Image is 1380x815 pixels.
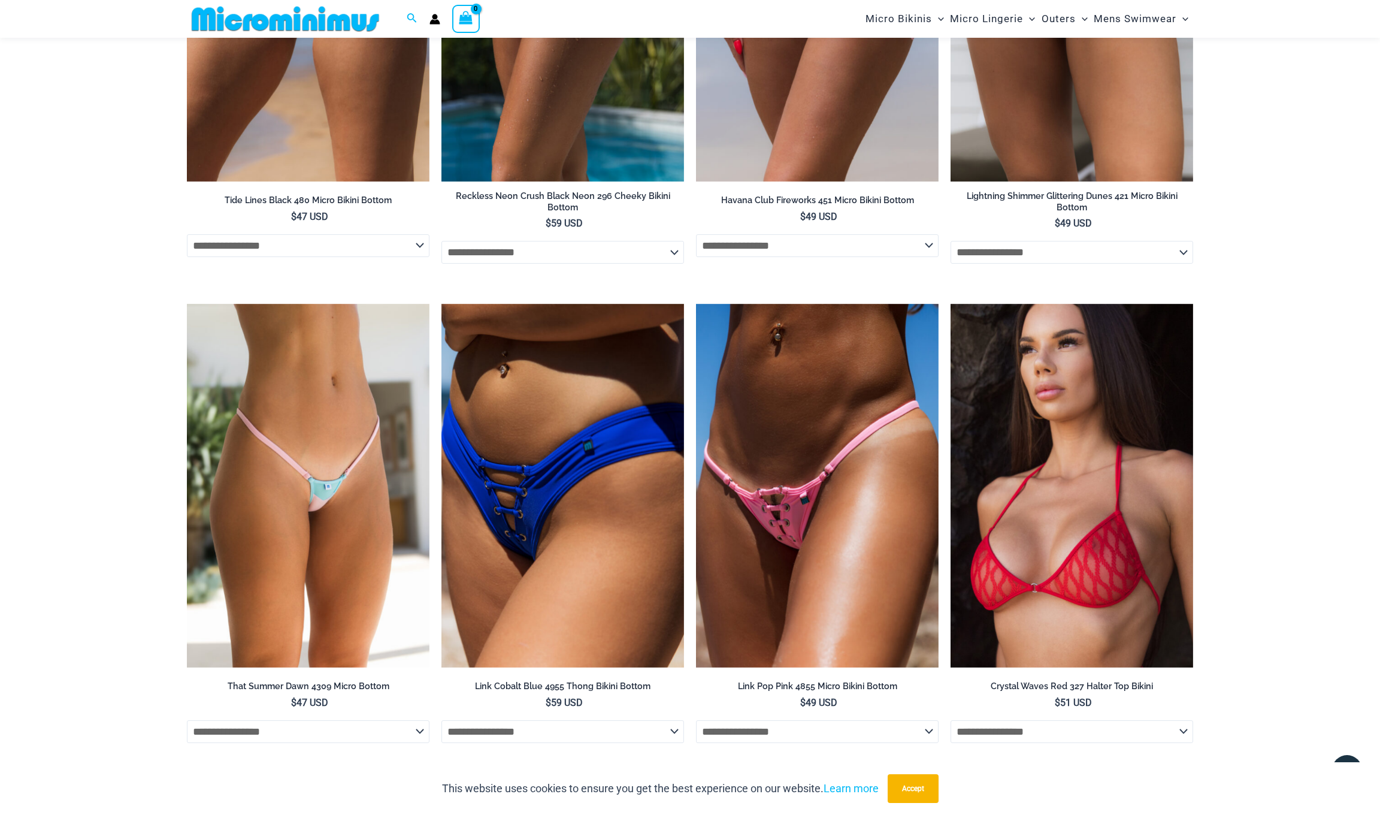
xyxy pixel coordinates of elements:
a: Havana Club Fireworks 451 Micro Bikini Bottom [696,195,939,210]
span: $ [800,211,806,222]
h2: That Summer Dawn 4309 Micro Bottom [187,681,429,692]
a: That Summer Dawn 4309 Micro Bottom [187,681,429,696]
a: Mens SwimwearMenu ToggleMenu Toggle [1091,4,1191,34]
a: Link Pop Pink 4855 Bottom 01Link Pop Pink 3070 Top 4855 Bottom 03Link Pop Pink 3070 Top 4855 Bott... [696,304,939,668]
span: $ [546,697,551,708]
a: Lightning Shimmer Glittering Dunes 421 Micro Bikini Bottom [951,191,1193,218]
span: $ [1055,697,1060,708]
a: Reckless Neon Crush Black Neon 296 Cheeky Bikini Bottom [441,191,684,218]
img: Link Cobalt Blue 4955 Bottom 02 [441,304,684,668]
h2: Tide Lines Black 480 Micro Bikini Bottom [187,195,429,206]
a: That Summer Dawn 4309 Micro 02That Summer Dawn 4309 Micro 01That Summer Dawn 4309 Micro 01 [187,304,429,668]
a: Account icon link [429,14,440,25]
h2: Lightning Shimmer Glittering Dunes 421 Micro Bikini Bottom [951,191,1193,213]
span: Micro Bikinis [865,4,932,34]
span: Micro Lingerie [950,4,1023,34]
img: MM SHOP LOGO FLAT [187,5,384,32]
span: Menu Toggle [1023,4,1035,34]
a: Crystal Waves Red 327 Halter Top Bikini [951,681,1193,696]
h2: Reckless Neon Crush Black Neon 296 Cheeky Bikini Bottom [441,191,684,213]
a: Crystal Waves 327 Halter Top 01Crystal Waves 327 Halter Top 4149 Thong 01Crystal Waves 327 Halter... [951,304,1193,668]
bdi: 59 USD [546,218,583,229]
span: $ [1055,218,1060,229]
bdi: 49 USD [800,211,837,222]
h2: Crystal Waves Red 327 Halter Top Bikini [951,681,1193,692]
span: $ [291,697,296,708]
span: Mens Swimwear [1094,4,1176,34]
bdi: 51 USD [1055,697,1092,708]
a: Tide Lines Black 480 Micro Bikini Bottom [187,195,429,210]
bdi: 59 USD [546,697,583,708]
a: Link Pop Pink 4855 Micro Bikini Bottom [696,681,939,696]
bdi: 47 USD [291,697,328,708]
span: Menu Toggle [932,4,944,34]
img: That Summer Dawn 4309 Micro 02 [187,304,429,668]
a: OutersMenu ToggleMenu Toggle [1039,4,1091,34]
h2: Havana Club Fireworks 451 Micro Bikini Bottom [696,195,939,206]
p: This website uses cookies to ensure you get the best experience on our website. [442,780,879,798]
h2: Link Cobalt Blue 4955 Thong Bikini Bottom [441,681,684,692]
span: Outers [1042,4,1076,34]
a: Search icon link [407,11,417,26]
bdi: 47 USD [291,211,328,222]
span: $ [800,697,806,708]
span: $ [291,211,296,222]
a: Link Cobalt Blue 4955 Thong Bikini Bottom [441,681,684,696]
bdi: 49 USD [1055,218,1092,229]
button: Accept [888,774,939,803]
span: Menu Toggle [1176,4,1188,34]
a: View Shopping Cart, empty [452,5,480,32]
span: $ [546,218,551,229]
img: Link Pop Pink 4855 Bottom 01 [696,304,939,668]
a: Micro LingerieMenu ToggleMenu Toggle [947,4,1038,34]
span: Menu Toggle [1076,4,1088,34]
img: Crystal Waves 327 Halter Top 01 [951,304,1193,668]
bdi: 49 USD [800,697,837,708]
nav: Site Navigation [861,2,1193,36]
a: Micro BikinisMenu ToggleMenu Toggle [862,4,947,34]
a: Learn more [824,782,879,795]
h2: Link Pop Pink 4855 Micro Bikini Bottom [696,681,939,692]
a: Link Cobalt Blue 4955 Bottom 02Link Cobalt Blue 4955 Bottom 03Link Cobalt Blue 4955 Bottom 03 [441,304,684,668]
